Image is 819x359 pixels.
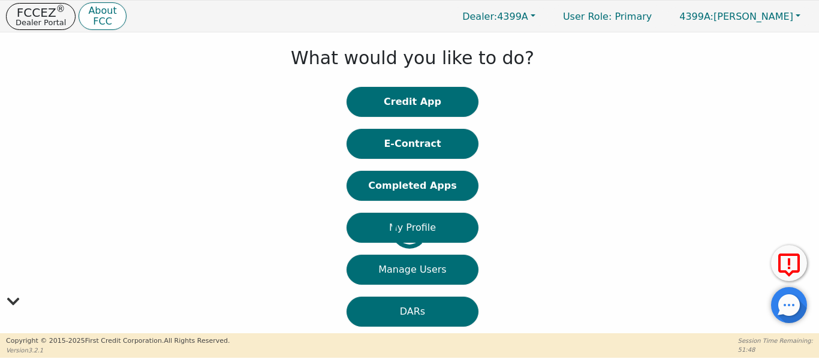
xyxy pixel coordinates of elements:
[164,337,230,345] span: All Rights Reserved.
[551,5,664,28] a: User Role: Primary
[667,7,813,26] button: 4399A:[PERSON_NAME]
[679,11,793,22] span: [PERSON_NAME]
[79,2,126,31] button: AboutFCC
[563,11,612,22] span: User Role :
[6,346,230,355] p: Version 3.2.1
[738,336,813,345] p: Session Time Remaining:
[462,11,497,22] span: Dealer:
[771,245,807,281] button: Report Error to FCC
[88,17,116,26] p: FCC
[679,11,713,22] span: 4399A:
[6,336,230,346] p: Copyright © 2015- 2025 First Credit Corporation.
[462,11,528,22] span: 4399A
[551,5,664,28] p: Primary
[6,3,76,30] button: FCCEZ®Dealer Portal
[16,19,66,26] p: Dealer Portal
[450,7,548,26] button: Dealer:4399A
[738,345,813,354] p: 51:48
[88,6,116,16] p: About
[56,4,65,14] sup: ®
[16,7,66,19] p: FCCEZ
